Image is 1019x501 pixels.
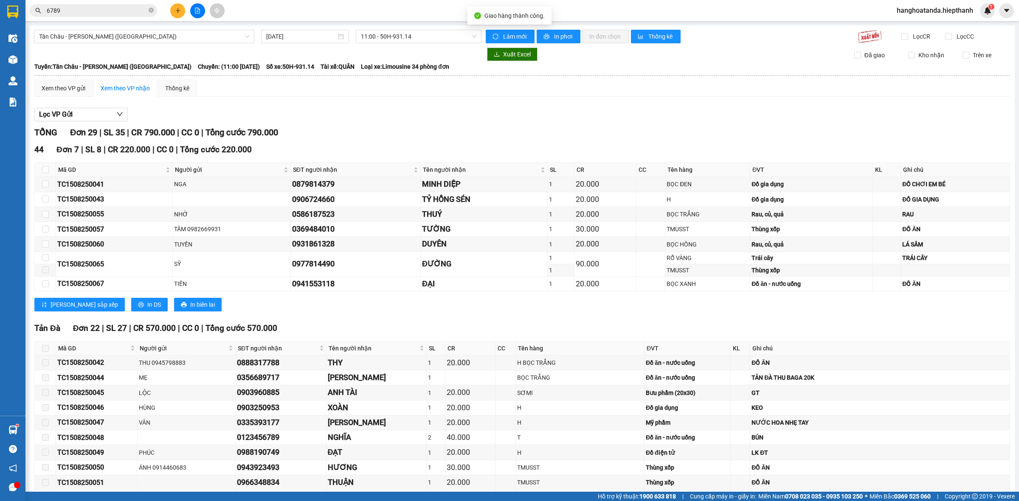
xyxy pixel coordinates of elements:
div: Đồ gia dụng [646,403,729,412]
div: ĐỒ ĂN [752,463,1008,472]
span: Tổng cước 570.000 [205,323,277,333]
div: H [517,403,643,412]
img: logo-vxr [7,6,18,18]
div: ĐẠI [422,278,546,290]
span: Chuyến: (11:00 [DATE]) [198,62,260,71]
div: TC1508250049 [57,447,136,458]
div: 1 [549,179,573,189]
div: LÁ SÂM [902,240,1008,249]
div: 20.000 [447,402,494,414]
img: solution-icon [8,98,17,106]
div: ĐẠT [328,446,425,458]
td: MAI THỊ HÀ [327,370,427,385]
span: Tài xế: QUÂN [321,62,355,71]
div: 1 [549,195,573,204]
div: ĐỒ ĂN [902,279,1008,288]
div: 1 [428,403,444,412]
div: 0586187523 [292,208,419,220]
td: TC1508250050 [56,460,138,475]
span: | [99,127,101,137]
span: plus [175,8,181,14]
div: GT [752,388,1008,397]
div: 1 [428,463,444,472]
div: 0356689717 [237,372,324,383]
div: Trái cây [752,253,871,263]
span: Kho nhận [915,50,948,60]
img: 9k= [858,30,882,43]
div: H BỌC TRẮNG [517,358,643,367]
div: SƠMI [517,388,643,397]
input: Tìm tên, số ĐT hoặc mã đơn [47,6,147,15]
div: NHỚ [174,210,289,219]
button: printerIn phơi [537,30,580,43]
div: Đồ gia dụng [752,179,871,189]
div: XOÀN [328,402,425,414]
div: TUYỀN [174,240,289,249]
span: printer [138,302,144,308]
div: BỌC ĐEN [667,179,749,189]
div: BÚN [752,433,1008,442]
div: 1 [428,418,444,427]
div: Rau, củ, quả [752,210,871,219]
div: TC1508250060 [57,239,171,249]
span: sort-ascending [41,302,47,308]
div: H [517,448,643,457]
span: | [102,323,104,333]
td: TƯỜNG [421,222,548,237]
span: search [35,8,41,14]
td: TC1508250060 [56,237,173,252]
span: Trên xe [969,50,995,60]
td: NGHĨA [327,430,427,445]
div: 20.000 [576,193,635,205]
div: ÁNH 0914460683 [139,463,234,472]
div: 0369484010 [292,223,419,235]
span: | [152,145,155,154]
div: 1 [549,224,573,234]
td: TC1508250067 [56,277,173,291]
div: [PERSON_NAME] [328,417,425,428]
button: printerIn DS [131,298,168,311]
td: TC1508250065 [56,252,173,277]
span: SL 8 [85,145,101,154]
div: Đồ gia dụng [752,195,871,204]
span: CR 220.000 [108,145,150,154]
span: Tổng cước 790.000 [205,127,278,137]
span: Người gửi [175,165,282,174]
span: CR 570.000 [133,323,176,333]
span: hanghoatanda.hiepthanh [890,5,980,16]
sup: 1 [16,424,19,427]
div: THU 0945798883 [139,358,234,367]
span: Người gửi [140,344,227,353]
td: 0888317788 [236,355,326,370]
img: icon-new-feature [984,7,991,14]
span: down [116,111,123,118]
td: ANH TÀI [327,385,427,400]
th: SL [548,163,575,177]
span: Tên người nhận [329,344,418,353]
td: ĐẠT [327,445,427,460]
div: Thống kê [165,84,189,93]
span: Đơn 22 [73,323,100,333]
td: 0123456789 [236,430,326,445]
td: ĐƯỜNG [421,252,548,277]
td: GIA BẢO [327,415,427,430]
div: TƯỜNG [422,223,546,235]
div: TIỀN [174,279,289,288]
button: file-add [190,3,205,18]
div: ANH TÀI [328,386,425,398]
span: SL 27 [106,323,127,333]
div: BỌC TRẮNG [517,373,643,382]
td: TỶ HỒNG SÉN [421,192,548,207]
div: Thùng xốp [646,463,729,472]
div: ĐỒ GIA DỤNG [902,195,1008,204]
span: printer [543,34,551,40]
span: Xuất Excel [503,50,531,59]
div: 1 [549,210,573,219]
div: TẢN ĐÀ THU BAGA 20K [752,373,1008,382]
span: caret-down [1003,7,1011,14]
span: | [177,127,179,137]
div: 0903960885 [237,386,324,398]
div: [PERSON_NAME] [328,372,425,383]
button: In đơn chọn [583,30,629,43]
div: TC1508250042 [57,357,136,368]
